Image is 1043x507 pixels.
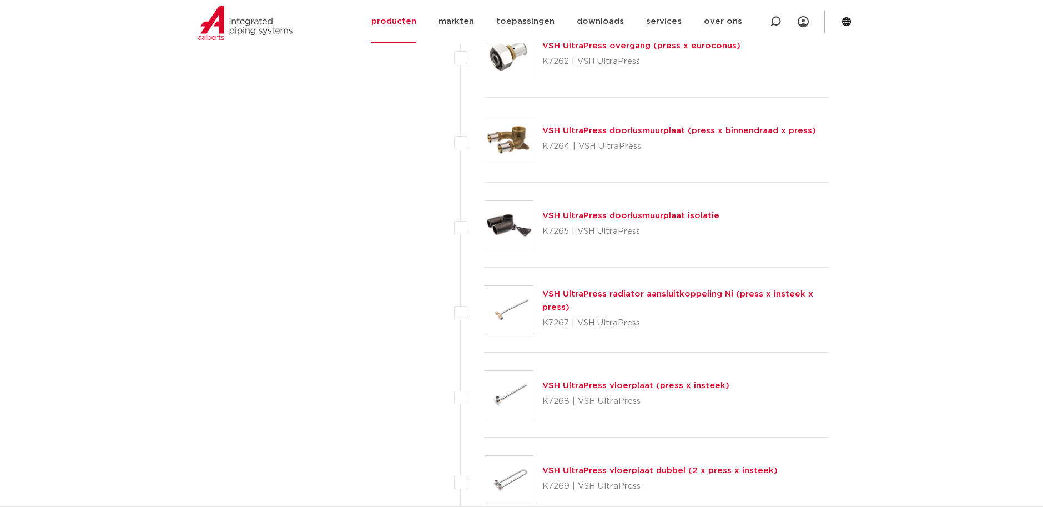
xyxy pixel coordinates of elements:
img: Thumbnail for VSH UltraPress overgang (press x euroconus) [485,31,533,79]
img: Thumbnail for VSH UltraPress vloerplaat (press x insteek) [485,371,533,419]
a: VSH UltraPress vloerplaat dubbel (2 x press x insteek) [542,466,778,475]
img: Thumbnail for VSH UltraPress doorlusmuurplaat isolatie [485,201,533,249]
p: K7269 | VSH UltraPress [542,478,778,495]
p: K7265 | VSH UltraPress [542,223,719,240]
p: K7268 | VSH UltraPress [542,393,729,410]
img: Thumbnail for VSH UltraPress radiator aansluitkoppeling Ni (press x insteek x press) [485,286,533,334]
img: Thumbnail for VSH UltraPress doorlusmuurplaat (press x binnendraad x press) [485,116,533,164]
img: Thumbnail for VSH UltraPress vloerplaat dubbel (2 x press x insteek) [485,456,533,504]
p: K7264 | VSH UltraPress [542,138,816,155]
p: K7267 | VSH UltraPress [542,314,829,332]
a: VSH UltraPress doorlusmuurplaat (press x binnendraad x press) [542,127,816,135]
a: VSH UltraPress vloerplaat (press x insteek) [542,381,729,390]
a: VSH UltraPress radiator aansluitkoppeling Ni (press x insteek x press) [542,290,813,312]
a: VSH UltraPress doorlusmuurplaat isolatie [542,212,719,220]
a: VSH UltraPress overgang (press x euroconus) [542,42,740,50]
p: K7262 | VSH UltraPress [542,53,740,71]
